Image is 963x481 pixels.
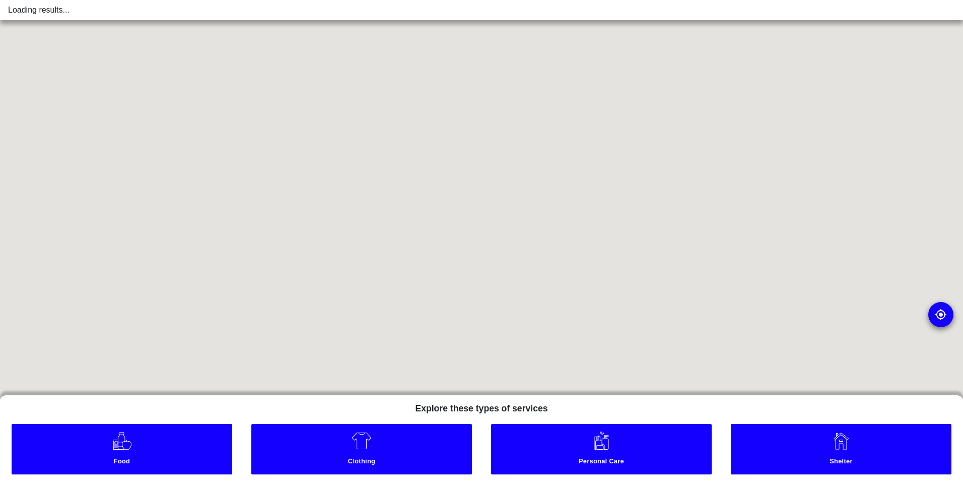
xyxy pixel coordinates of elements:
[831,431,851,451] img: Shelter
[494,457,709,468] small: Personal Care
[733,457,948,468] small: Shelter
[591,431,611,451] img: Personal Care
[12,424,232,474] a: Food
[254,457,469,468] small: Clothing
[407,395,556,418] h5: Explore these types of services
[731,424,951,474] a: Shelter
[8,4,955,16] div: Loading results...
[491,424,712,474] a: Personal Care
[251,424,472,474] a: Clothing
[112,431,132,451] img: Food
[352,431,372,451] img: Clothing
[14,457,229,468] small: Food
[935,309,947,321] img: go to my location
